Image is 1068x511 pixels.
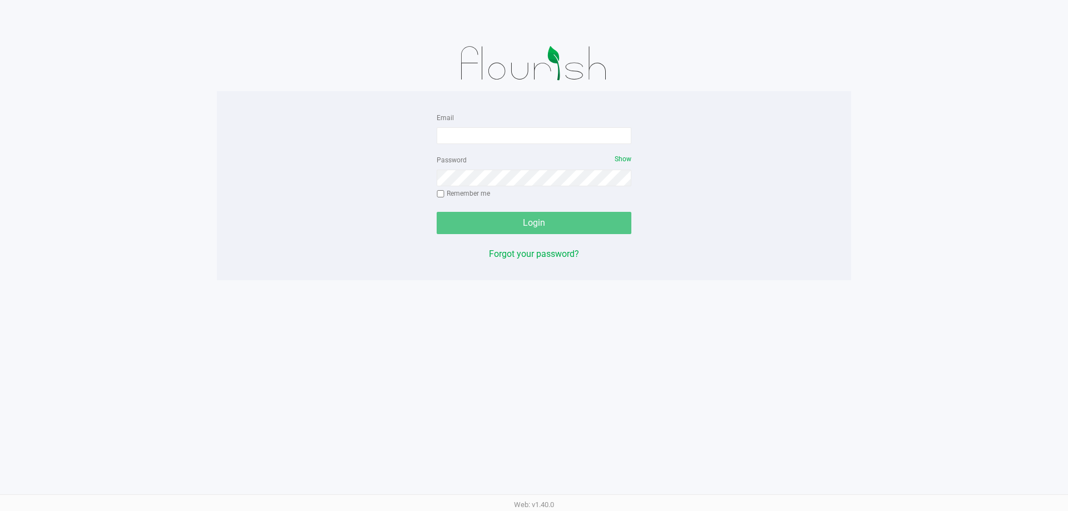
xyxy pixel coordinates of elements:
input: Remember me [437,190,444,198]
button: Forgot your password? [489,247,579,261]
label: Password [437,155,467,165]
label: Remember me [437,188,490,199]
label: Email [437,113,454,123]
span: Web: v1.40.0 [514,500,554,509]
span: Show [615,155,631,163]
